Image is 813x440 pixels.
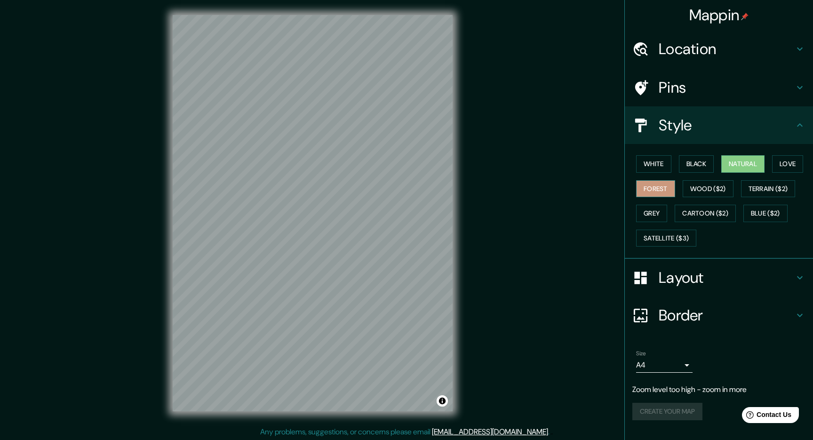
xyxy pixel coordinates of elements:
div: . [550,426,551,438]
div: Location [625,30,813,68]
h4: Layout [659,268,794,287]
button: Toggle attribution [437,395,448,407]
h4: Pins [659,78,794,97]
h4: Mappin [689,6,749,24]
p: Zoom level too high - zoom in more [632,384,805,395]
button: Wood ($2) [683,180,733,198]
h4: Location [659,40,794,58]
div: Border [625,296,813,334]
button: Blue ($2) [743,205,788,222]
p: Any problems, suggestions, or concerns please email . [260,426,550,438]
h4: Style [659,116,794,135]
button: Black [679,155,714,173]
iframe: Help widget launcher [729,403,803,430]
div: A4 [636,358,693,373]
button: Terrain ($2) [741,180,796,198]
canvas: Map [173,15,453,411]
button: Satellite ($3) [636,230,696,247]
button: Forest [636,180,675,198]
button: White [636,155,671,173]
div: Layout [625,259,813,296]
div: Pins [625,69,813,106]
label: Size [636,350,646,358]
button: Love [772,155,803,173]
button: Cartoon ($2) [675,205,736,222]
img: pin-icon.png [741,13,749,20]
div: Style [625,106,813,144]
button: Natural [721,155,765,173]
button: Grey [636,205,667,222]
div: . [551,426,553,438]
a: [EMAIL_ADDRESS][DOMAIN_NAME] [432,427,548,437]
h4: Border [659,306,794,325]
